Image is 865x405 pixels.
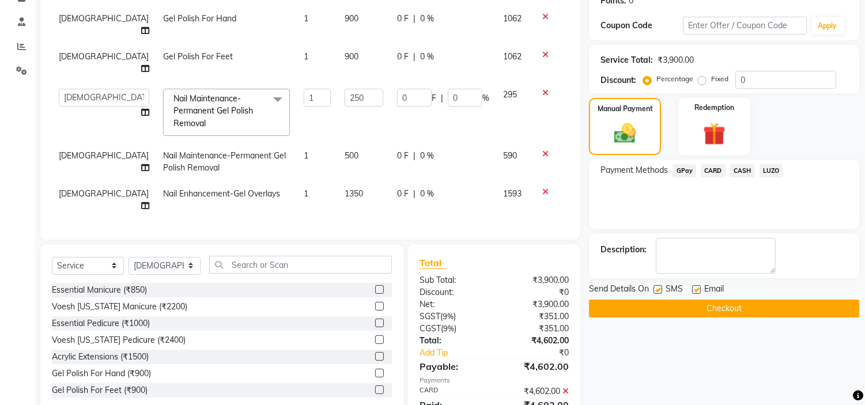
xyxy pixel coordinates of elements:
span: [DEMOGRAPHIC_DATA] [59,13,149,24]
span: | [413,188,415,200]
span: LUZO [760,164,783,177]
span: 1 [304,188,308,199]
button: Checkout [589,300,859,317]
span: 1062 [503,13,522,24]
div: ₹4,602.00 [494,385,578,398]
div: Voesh [US_STATE] Manicure (₹2200) [52,301,187,313]
img: _cash.svg [607,121,642,146]
button: Apply [811,17,844,35]
a: Add Tip [411,347,508,359]
span: 9% [443,312,454,321]
span: 0 F [397,150,409,162]
div: Essential Manicure (₹850) [52,284,147,296]
label: Percentage [656,74,693,84]
span: [DEMOGRAPHIC_DATA] [59,188,149,199]
span: 900 [345,51,358,62]
span: F [432,92,436,104]
span: | [413,150,415,162]
span: 295 [503,89,517,100]
span: 590 [503,150,517,161]
label: Manual Payment [598,104,653,114]
span: 500 [345,150,358,161]
span: CASH [730,164,755,177]
div: ₹4,602.00 [494,359,578,373]
div: ₹0 [508,347,578,359]
div: Sub Total: [411,274,494,286]
span: SGST [420,311,440,321]
span: 0 % [420,150,434,162]
span: Send Details On [589,283,649,297]
span: | [413,13,415,25]
span: | [413,51,415,63]
span: 9% [443,324,454,333]
span: 900 [345,13,358,24]
span: Gel Polish For Feet [163,51,233,62]
div: Payable: [411,359,494,373]
span: % [482,92,489,104]
label: Redemption [694,103,734,113]
span: Email [704,283,724,297]
span: [DEMOGRAPHIC_DATA] [59,150,149,161]
div: ₹3,900.00 [658,54,694,66]
label: Fixed [711,74,728,84]
span: 0 % [420,13,434,25]
span: Nail Maintenance-Permanent Gel Polish Removal [163,150,286,173]
div: ₹4,602.00 [494,335,578,347]
div: ₹3,900.00 [494,298,578,311]
span: 1 [304,150,308,161]
div: Description: [600,244,647,256]
span: 0 % [420,188,434,200]
span: CGST [420,323,441,334]
div: Discount: [411,286,494,298]
div: CARD [411,385,494,398]
span: SMS [666,283,683,297]
div: ₹351.00 [494,311,578,323]
div: Voesh [US_STATE] Pedicure (₹2400) [52,334,186,346]
div: Service Total: [600,54,653,66]
span: 1062 [503,51,522,62]
span: Payment Methods [600,164,668,176]
div: ( ) [411,323,494,335]
div: Essential Pedicure (₹1000) [52,317,150,330]
div: Total: [411,335,494,347]
div: Net: [411,298,494,311]
span: 1 [304,51,308,62]
span: Gel Polish For Hand [163,13,236,24]
span: [DEMOGRAPHIC_DATA] [59,51,149,62]
span: 0 % [420,51,434,63]
div: ₹0 [494,286,578,298]
span: 0 F [397,188,409,200]
span: 1350 [345,188,363,199]
span: Nail Maintenance-Permanent Gel Polish Removal [173,93,253,128]
div: Coupon Code [600,20,683,32]
span: | [441,92,443,104]
input: Enter Offer / Coupon Code [683,17,806,35]
div: ₹3,900.00 [494,274,578,286]
div: Payments [420,376,569,385]
span: GPay [673,164,696,177]
span: Nail Enhancement-Gel Overlays [163,188,280,199]
span: CARD [701,164,726,177]
div: Discount: [600,74,636,86]
div: ₹351.00 [494,323,578,335]
a: x [206,118,211,128]
div: ( ) [411,311,494,323]
span: 0 F [397,51,409,63]
span: 1 [304,13,308,24]
input: Search or Scan [209,256,392,274]
span: Total [420,257,446,269]
img: _gift.svg [696,120,732,148]
span: 0 F [397,13,409,25]
div: Gel Polish For Hand (₹900) [52,368,151,380]
div: Gel Polish For Feet (₹900) [52,384,148,396]
span: 1593 [503,188,522,199]
div: Acrylic Extensions (₹1500) [52,351,149,363]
